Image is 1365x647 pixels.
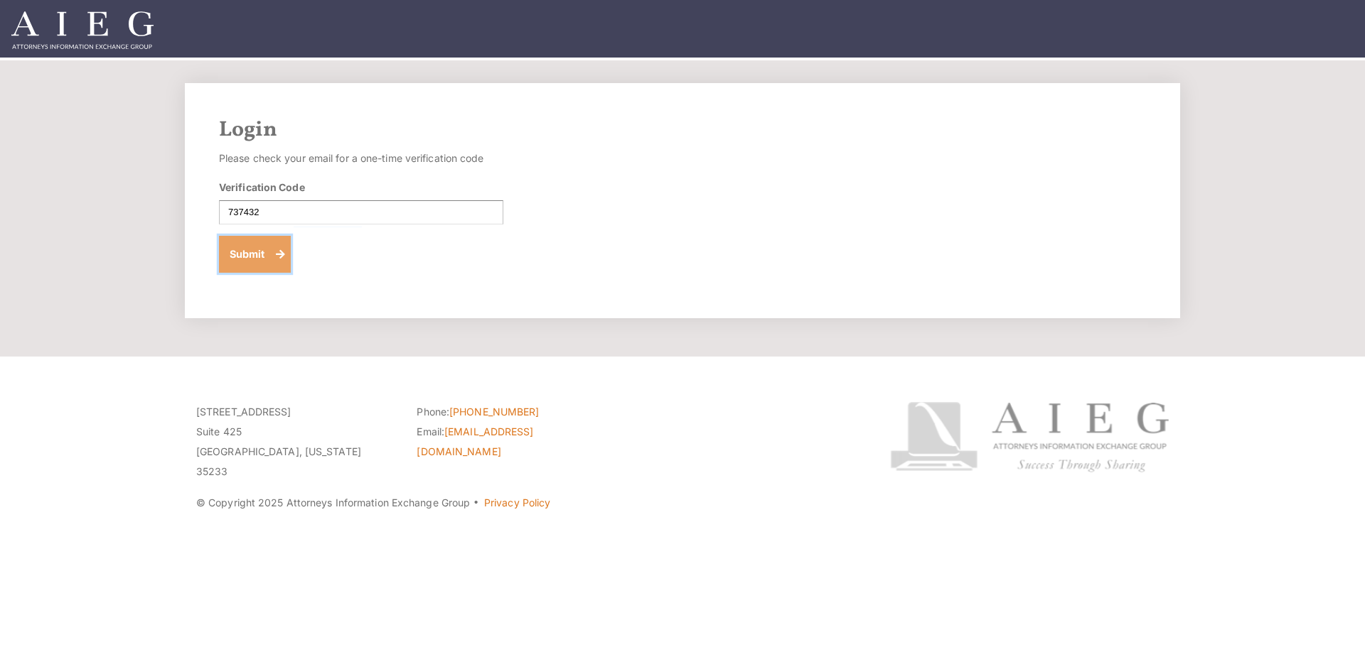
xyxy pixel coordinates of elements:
p: [STREET_ADDRESS] Suite 425 [GEOGRAPHIC_DATA], [US_STATE] 35233 [196,402,395,482]
li: Phone: [417,402,616,422]
p: © Copyright 2025 Attorneys Information Exchange Group [196,493,837,513]
button: Submit [219,236,291,273]
a: Privacy Policy [484,496,550,509]
li: Email: [417,422,616,462]
p: Please check your email for a one-time verification code [219,148,503,168]
a: [PHONE_NUMBER] [449,406,539,418]
h2: Login [219,117,1146,143]
span: · [473,502,479,509]
a: [EMAIL_ADDRESS][DOMAIN_NAME] [417,425,533,457]
label: Verification Code [219,180,305,195]
img: Attorneys Information Exchange Group logo [890,402,1169,472]
img: Attorneys Information Exchange Group [11,11,154,49]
